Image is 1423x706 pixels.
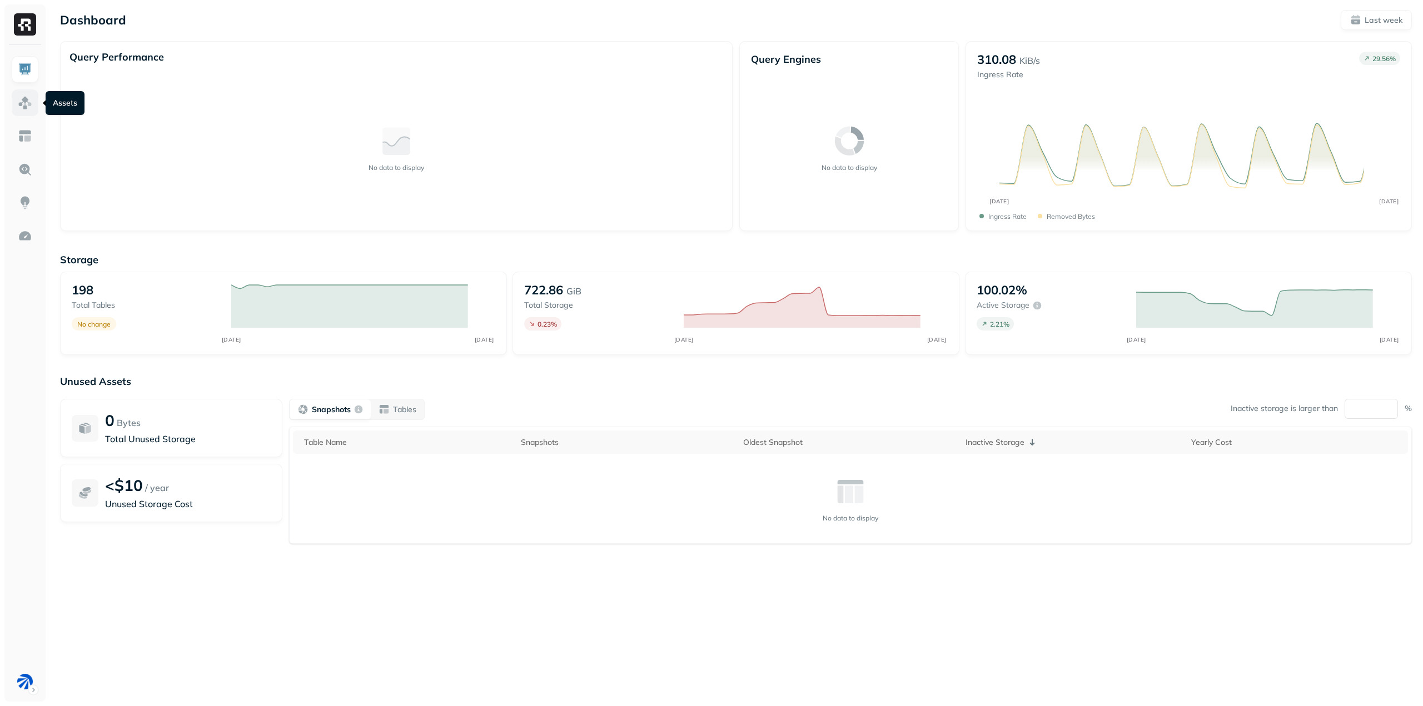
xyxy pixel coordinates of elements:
[18,129,32,143] img: Asset Explorer
[17,674,33,689] img: BAM Dev
[304,437,510,448] div: Table Name
[60,375,1412,388] p: Unused Assets
[977,282,1027,298] p: 100.02%
[988,212,1027,221] p: Ingress Rate
[393,404,416,415] p: Tables
[369,163,424,172] p: No data to display
[105,410,115,430] p: 0
[221,336,241,343] tspan: [DATE]
[18,229,32,243] img: Optimization
[1405,403,1412,414] p: %
[72,282,93,298] p: 198
[117,416,141,429] p: Bytes
[743,437,954,448] div: Oldest Snapshot
[1019,54,1040,67] p: KiB/s
[1372,54,1396,63] p: 29.56 %
[18,162,32,177] img: Query Explorer
[538,320,557,328] p: 0.23 %
[105,497,271,510] p: Unused Storage Cost
[751,53,947,66] p: Query Engines
[1379,336,1399,343] tspan: [DATE]
[60,12,126,28] p: Dashboard
[977,52,1016,67] p: 310.08
[14,13,36,36] img: Ryft
[977,69,1040,80] p: Ingress Rate
[18,96,32,110] img: Assets
[521,437,732,448] div: Snapshots
[566,284,581,298] p: GiB
[474,336,494,343] tspan: [DATE]
[524,300,673,311] p: Total storage
[822,163,877,172] p: No data to display
[1341,10,1412,30] button: Last week
[927,336,946,343] tspan: [DATE]
[990,320,1009,328] p: 2.21 %
[145,481,169,494] p: / year
[1365,15,1402,26] p: Last week
[1380,198,1399,204] tspan: [DATE]
[1191,437,1402,448] div: Yearly Cost
[69,51,164,63] p: Query Performance
[105,432,271,445] p: Total Unused Storage
[77,320,111,328] p: No change
[977,300,1029,311] p: Active storage
[966,437,1024,448] p: Inactive Storage
[1231,403,1338,414] p: Inactive storage is larger than
[823,514,878,522] p: No data to display
[18,62,32,77] img: Dashboard
[1047,212,1095,221] p: Removed bytes
[674,336,693,343] tspan: [DATE]
[105,475,143,495] p: <$10
[60,253,1412,266] p: Storage
[990,198,1009,204] tspan: [DATE]
[1126,336,1146,343] tspan: [DATE]
[18,196,32,210] img: Insights
[524,282,563,298] p: 722.86
[312,404,351,415] p: Snapshots
[46,91,84,115] div: Assets
[72,300,220,311] p: Total tables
